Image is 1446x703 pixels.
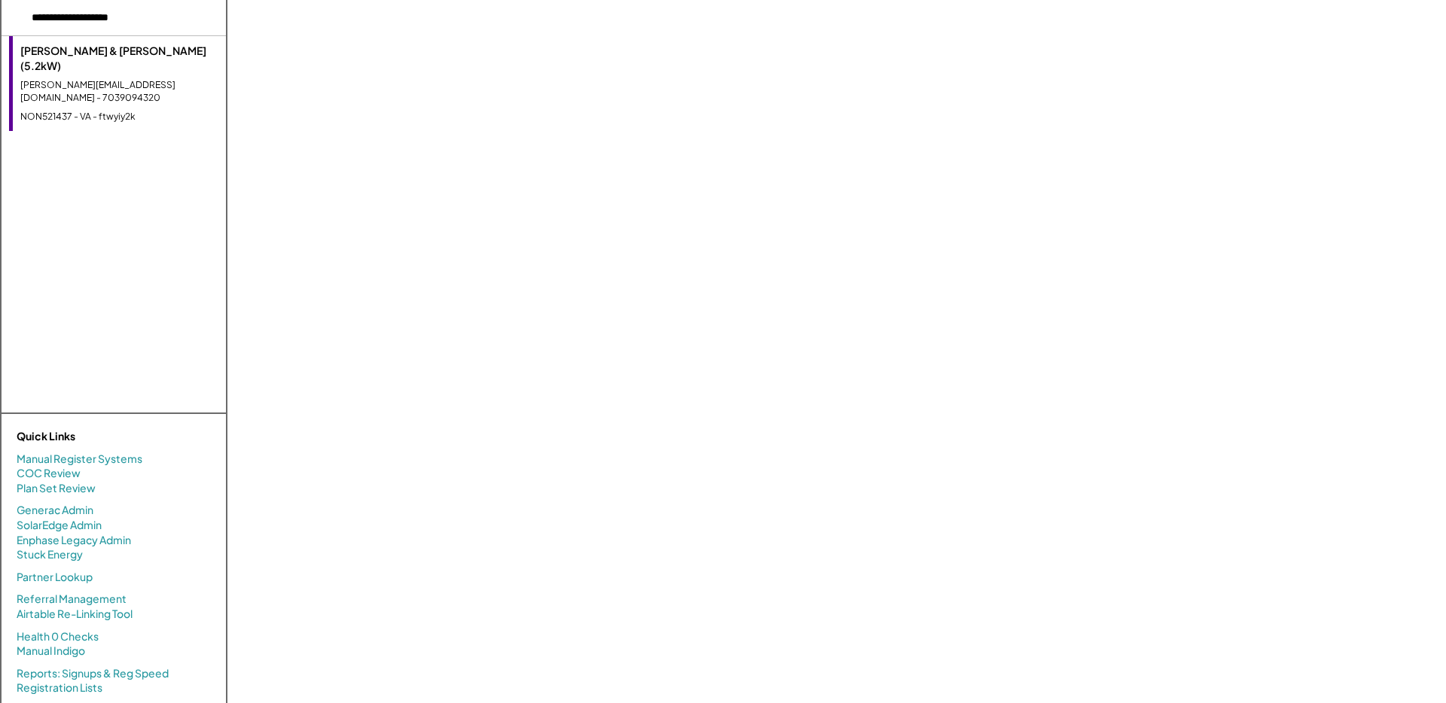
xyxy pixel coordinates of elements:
[17,680,102,695] a: Registration Lists
[17,607,133,622] a: Airtable Re-Linking Tool
[20,44,218,73] div: [PERSON_NAME] & [PERSON_NAME] (5.2kW)
[20,79,218,105] div: [PERSON_NAME][EMAIL_ADDRESS][DOMAIN_NAME] - 7039094320
[17,570,93,585] a: Partner Lookup
[17,533,131,548] a: Enphase Legacy Admin
[17,547,83,562] a: Stuck Energy
[17,429,167,444] div: Quick Links
[17,503,93,518] a: Generac Admin
[17,629,99,644] a: Health 0 Checks
[17,481,96,496] a: Plan Set Review
[20,111,218,123] div: NON521437 - VA - ftwyiy2k
[17,518,102,533] a: SolarEdge Admin
[17,466,81,481] a: COC Review
[17,592,127,607] a: Referral Management
[17,452,142,467] a: Manual Register Systems
[17,666,169,681] a: Reports: Signups & Reg Speed
[17,644,85,659] a: Manual Indigo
